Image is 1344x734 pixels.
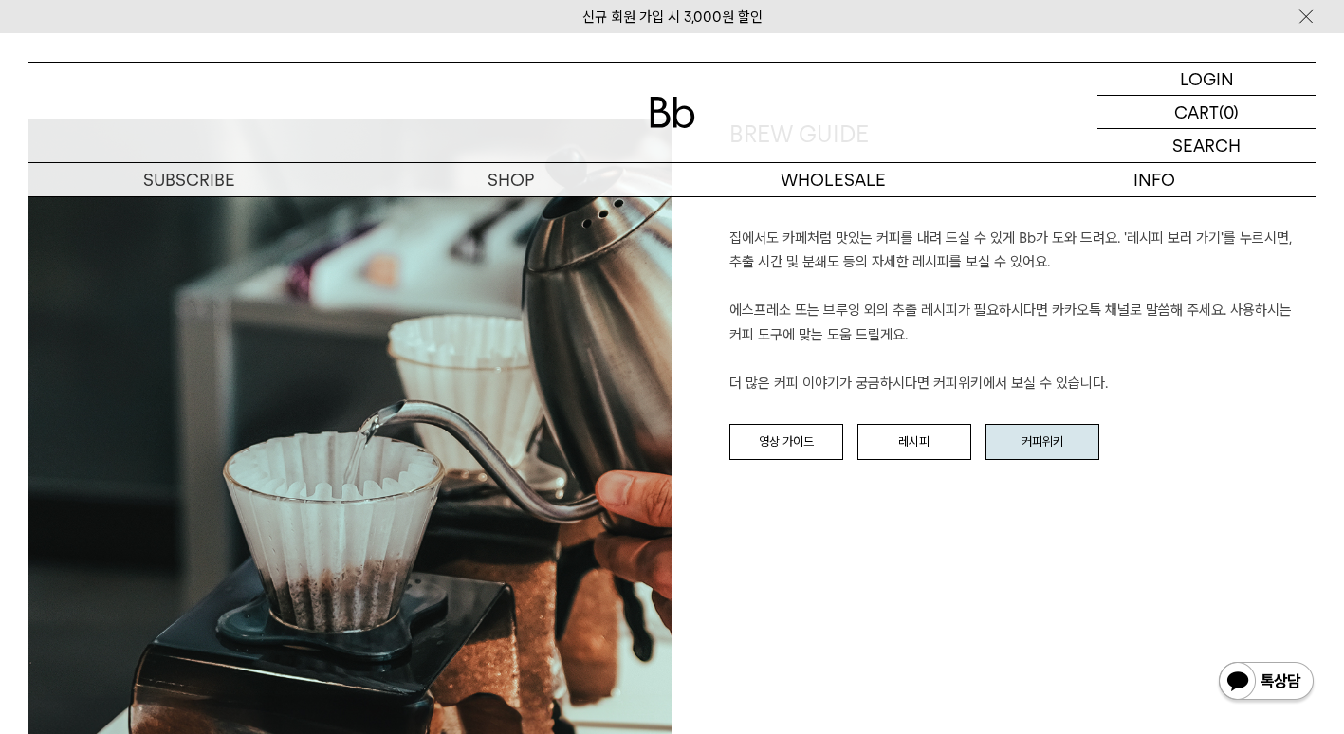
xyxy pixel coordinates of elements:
[994,163,1316,196] p: INFO
[650,97,695,128] img: 로고
[350,163,672,196] a: SHOP
[28,163,350,196] a: SUBSCRIBE
[582,9,763,26] a: 신규 회원 가입 시 3,000원 할인
[985,424,1099,460] a: 커피위키
[1097,96,1316,129] a: CART (0)
[1097,63,1316,96] a: LOGIN
[729,227,1316,396] p: 집에서도 카페처럼 맛있는 커피를 내려 드실 ﻿수 있게 Bb가 도와 드려요. '레시피 보러 가기'를 누르시면, 추출 시간 및 분쇄도 등의 자세한 레시피를 보실 수 있어요. 에스...
[1219,96,1239,128] p: (0)
[1217,660,1316,706] img: 카카오톡 채널 1:1 채팅 버튼
[1180,63,1234,95] p: LOGIN
[1174,96,1219,128] p: CART
[1172,129,1241,162] p: SEARCH
[857,424,971,460] a: 레시피
[729,424,843,460] a: 영상 가이드
[672,163,994,196] p: WHOLESALE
